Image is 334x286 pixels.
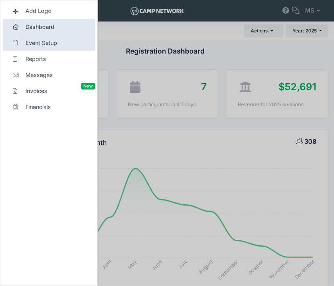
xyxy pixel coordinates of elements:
a: Dashboard [3,19,95,35]
a: Messages [3,67,95,83]
span: Reports [25,55,79,63]
span: Messages [25,71,79,79]
span: Financials [25,103,79,111]
span: Invoices [25,87,79,95]
a: InvoicesNew [3,83,95,99]
a: Event Setup [3,35,95,51]
a: Add Logo [3,3,95,19]
span: Event Setup [25,39,79,47]
span: Add Logo [25,7,79,15]
span: Dashboard [25,23,79,31]
span: New [81,83,95,89]
a: Reports [3,51,95,67]
a: Financials [3,99,95,115]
